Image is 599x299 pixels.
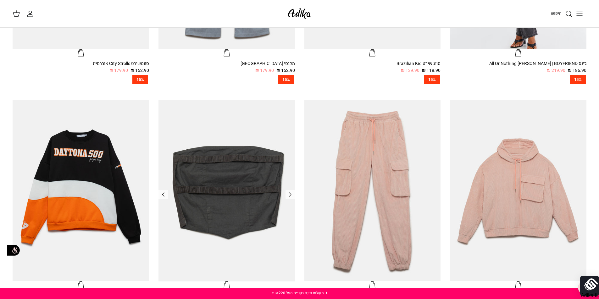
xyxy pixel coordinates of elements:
[158,190,168,199] a: Previous
[401,67,419,74] span: 139.90 ₪
[13,100,149,289] a: סווטשירט Winning Race אוברסייז
[584,276,599,291] img: oeaBr+Wkh+S7vS0zLeiSmeeJiCIgdHJhbnNmb3JtPSJ0cmFuc2xhdGUoMzEuMDAwMDAwLCAxNi4wMDAwMDApIj4NCiAgICAgI...
[450,60,586,67] div: ג׳ינס All Or Nothing [PERSON_NAME] | BOYFRIEND
[132,75,148,84] span: 15%
[158,100,295,289] a: טופ סטרפלס Nostalgic Feels קורדרוי
[276,67,295,74] span: 152.90 ₪
[304,100,441,289] a: מכנסי טרנינג Walking On Marshmallow
[570,75,586,84] span: 15%
[13,75,149,84] a: 15%
[424,75,440,84] span: 15%
[551,10,562,16] span: חיפוש
[286,6,313,21] img: Adika IL
[5,242,22,259] img: accessibility_icon02.svg
[109,67,128,74] span: 179.90 ₪
[158,75,295,84] a: 15%
[255,67,274,74] span: 179.90 ₪
[422,67,441,74] span: 118.90 ₪
[158,60,295,67] div: מכנסי [GEOGRAPHIC_DATA]
[158,60,295,74] a: מכנסי [GEOGRAPHIC_DATA] 152.90 ₪ 179.90 ₪
[286,190,295,199] a: Previous
[304,60,441,67] div: סווטשירט Brazilian Kid
[547,67,565,74] span: 219.90 ₪
[450,100,586,289] a: סווטשירט Walking On Marshmallow
[551,10,573,18] a: חיפוש
[13,60,149,67] div: סווטשירט City Strolls אוברסייז
[304,75,441,84] a: 15%
[26,10,36,18] a: החשבון שלי
[304,60,441,74] a: סווטשירט Brazilian Kid 118.90 ₪ 139.90 ₪
[573,7,586,21] button: Toggle menu
[13,60,149,74] a: סווטשירט City Strolls אוברסייז 152.90 ₪ 179.90 ₪
[130,67,149,74] span: 152.90 ₪
[450,75,586,84] a: 15%
[568,67,586,74] span: 186.90 ₪
[450,60,586,74] a: ג׳ינס All Or Nothing [PERSON_NAME] | BOYFRIEND 186.90 ₪ 219.90 ₪
[278,75,294,84] span: 15%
